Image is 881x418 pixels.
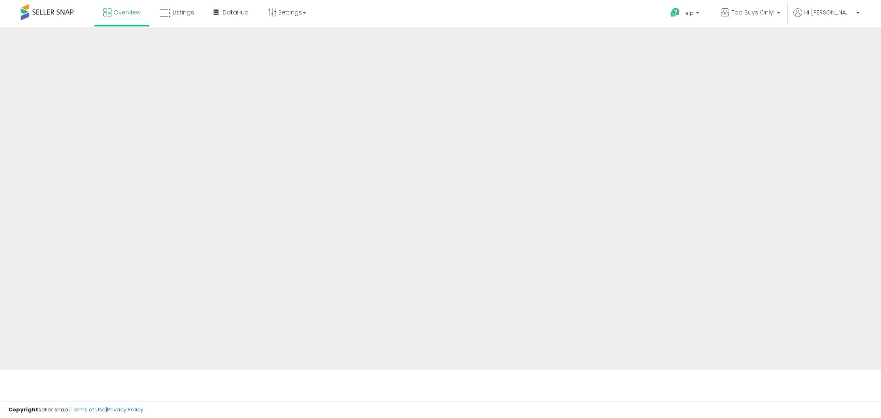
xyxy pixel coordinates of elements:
span: Listings [173,8,194,17]
span: DataHub [223,8,249,17]
span: Top Buys Only! [731,8,774,17]
a: Help [664,1,708,27]
a: Hi [PERSON_NAME] [793,8,860,27]
i: Get Help [670,7,680,18]
span: Help [682,9,693,17]
span: Hi [PERSON_NAME] [804,8,854,17]
span: Overview [114,8,140,17]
